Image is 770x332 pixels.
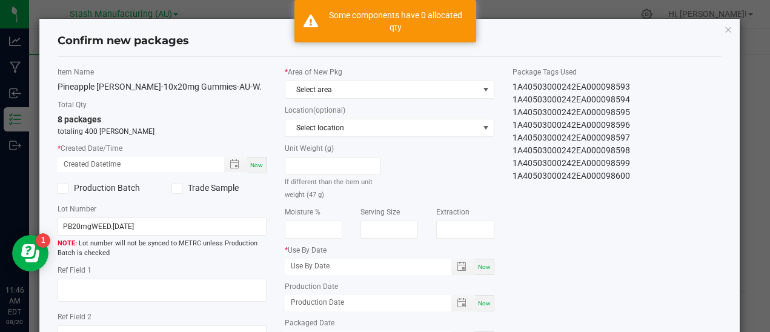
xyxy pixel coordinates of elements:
label: Item Name [58,67,267,78]
span: Now [478,300,491,307]
span: Now [478,264,491,270]
h4: Confirm new packages [58,33,721,49]
label: Ref Field 2 [58,311,267,322]
label: Production Date [285,281,494,292]
span: Select location [285,119,478,136]
span: Toggle popup [224,157,248,172]
input: Use By Date [285,259,438,274]
div: 1A40503000242EA000098599 [513,157,722,170]
label: Location [285,105,494,116]
div: 1A40503000242EA000098593 [513,81,722,93]
label: Use By Date [285,245,494,256]
label: Created Date/Time [58,143,267,154]
span: Select area [285,81,478,98]
label: Production Batch [58,182,153,194]
label: Ref Field 1 [58,265,267,276]
span: NO DATA FOUND [285,119,494,137]
input: Production Date [285,295,438,310]
span: Now [250,162,263,168]
label: Lot Number [58,204,267,214]
label: Extraction [436,207,494,217]
label: Trade Sample [171,182,267,194]
label: Area of New Pkg [285,67,494,78]
iframe: Resource center [12,235,48,271]
label: Serving Size [360,207,418,217]
label: Total Qty [58,99,267,110]
span: NO DATA FOUND [285,81,494,99]
label: Unit Weight (g) [285,143,380,154]
span: Toggle popup [451,295,475,311]
div: 1A40503000242EA000098596 [513,119,722,131]
div: 1A40503000242EA000098594 [513,93,722,106]
label: Package Tags Used [513,67,722,78]
iframe: Resource center unread badge [36,233,50,248]
div: Pineapple [PERSON_NAME]-10x20mg Gummies-AU-W. [58,81,267,93]
span: (optional) [313,106,345,115]
span: Lot number will not be synced to METRC unless Production Batch is checked [58,239,267,259]
span: Toggle popup [451,259,475,275]
label: Moisture % [285,207,342,217]
input: Created Datetime [58,157,211,172]
div: 1A40503000242EA000098595 [513,106,722,119]
p: totaling 400 [PERSON_NAME] [58,126,267,137]
div: 1A40503000242EA000098597 [513,131,722,144]
label: Packaged Date [285,317,494,328]
div: 1A40503000242EA000098598 [513,144,722,157]
div: Some components have 0 allocated qty [325,9,467,33]
small: If different than the item unit weight (47 g) [285,178,373,199]
span: 8 packages [58,115,101,124]
div: 1A40503000242EA000098600 [513,170,722,182]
